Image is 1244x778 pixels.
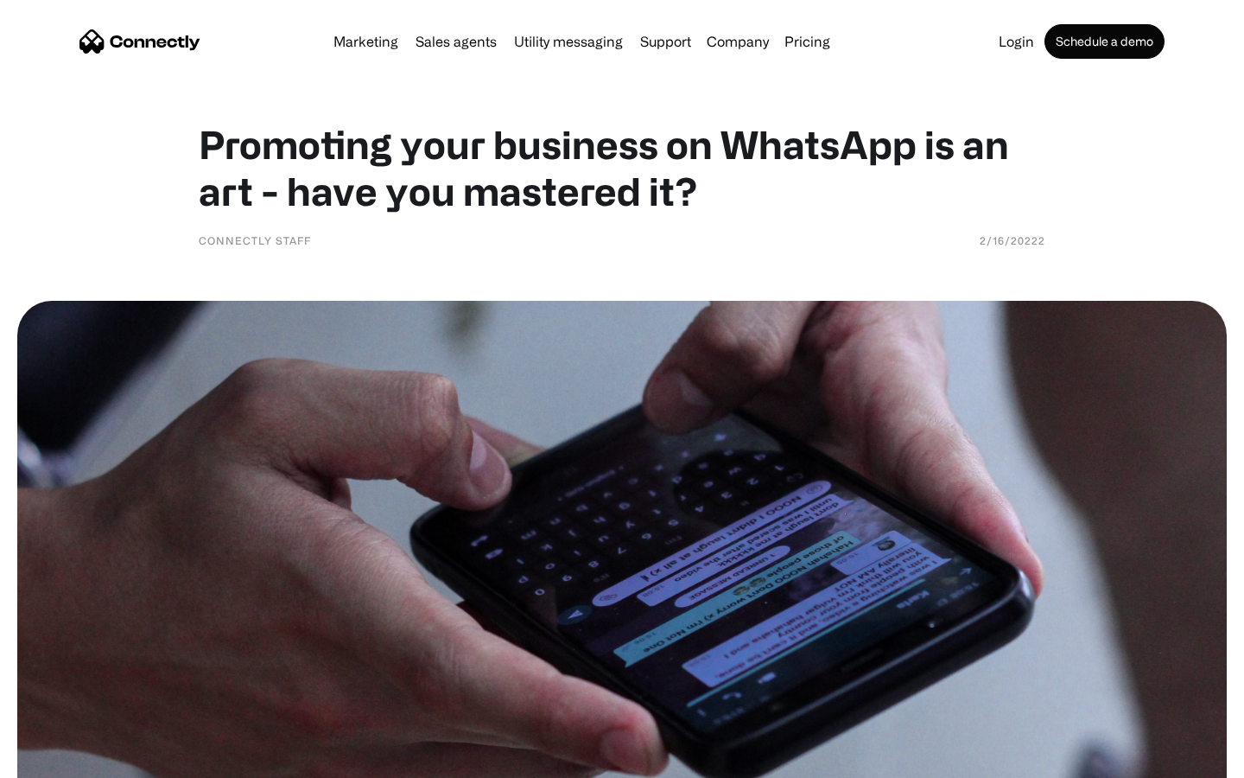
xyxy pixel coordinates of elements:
div: Connectly Staff [199,232,311,249]
div: 2/16/20222 [980,232,1045,249]
a: Login [992,35,1041,48]
a: Support [633,35,698,48]
a: Schedule a demo [1044,24,1165,59]
a: Sales agents [409,35,504,48]
h1: Promoting your business on WhatsApp is an art - have you mastered it? [199,121,1045,214]
aside: Language selected: English [17,748,104,772]
a: Marketing [327,35,405,48]
div: Company [707,29,769,54]
ul: Language list [35,748,104,772]
a: Utility messaging [507,35,630,48]
a: Pricing [777,35,837,48]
